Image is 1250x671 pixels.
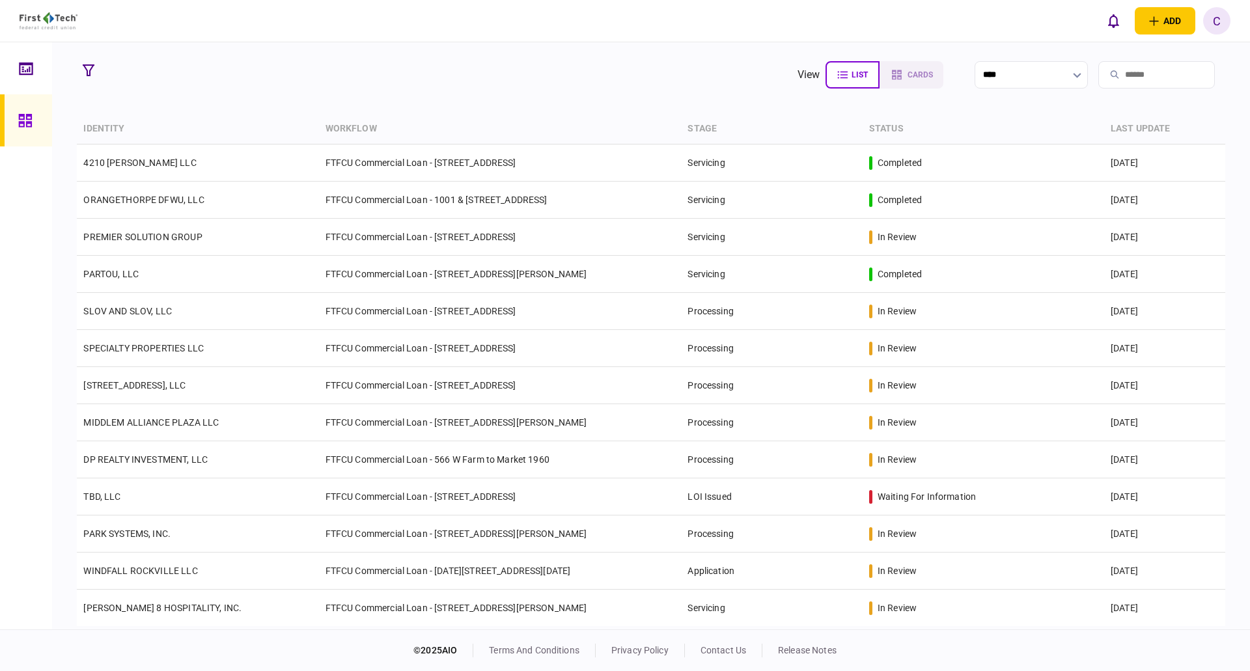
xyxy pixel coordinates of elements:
[319,330,682,367] td: FTFCU Commercial Loan - [STREET_ADDRESS]
[83,232,202,242] a: PREMIER SOLUTION GROUP
[1104,367,1225,404] td: [DATE]
[319,114,682,144] th: workflow
[681,367,862,404] td: Processing
[878,379,917,392] div: in review
[319,219,682,256] td: FTFCU Commercial Loan - [STREET_ADDRESS]
[83,269,139,279] a: PARTOU, LLC
[1104,590,1225,627] td: [DATE]
[83,528,171,539] a: PARK SYSTEMS, INC.
[83,566,197,576] a: WINDFALL ROCKVILLE LLC
[1203,7,1230,34] button: C
[319,182,682,219] td: FTFCU Commercial Loan - 1001 & [STREET_ADDRESS]
[878,305,917,318] div: in review
[1104,404,1225,441] td: [DATE]
[852,70,868,79] span: list
[681,441,862,478] td: Processing
[878,156,922,169] div: completed
[880,61,943,89] button: cards
[1104,256,1225,293] td: [DATE]
[1104,182,1225,219] td: [DATE]
[878,453,917,466] div: in review
[681,219,862,256] td: Servicing
[1104,330,1225,367] td: [DATE]
[1135,7,1195,34] button: open adding identity options
[20,12,77,29] img: client company logo
[878,193,922,206] div: completed
[83,195,204,205] a: ORANGETHORPE DFWU, LLC
[878,527,917,540] div: in review
[83,417,219,428] a: MIDDLEM ALLIANCE PLAZA LLC
[681,478,862,515] td: LOI Issued
[611,645,669,655] a: privacy policy
[319,256,682,293] td: FTFCU Commercial Loan - [STREET_ADDRESS][PERSON_NAME]
[681,293,862,330] td: Processing
[1104,441,1225,478] td: [DATE]
[319,478,682,515] td: FTFCU Commercial Loan - [STREET_ADDRESS]
[681,553,862,590] td: Application
[83,343,204,353] a: SPECIALTY PROPERTIES LLC
[1104,515,1225,553] td: [DATE]
[681,114,862,144] th: stage
[878,342,917,355] div: in review
[1104,144,1225,182] td: [DATE]
[701,645,746,655] a: contact us
[778,645,837,655] a: release notes
[681,590,862,627] td: Servicing
[319,404,682,441] td: FTFCU Commercial Loan - [STREET_ADDRESS][PERSON_NAME]
[83,306,172,316] a: SLOV AND SLOV, LLC
[878,490,976,503] div: waiting for information
[83,491,120,502] a: TBD, LLC
[878,564,917,577] div: in review
[878,230,917,243] div: in review
[83,454,208,465] a: DP REALTY INVESTMENT, LLC
[319,144,682,182] td: FTFCU Commercial Loan - [STREET_ADDRESS]
[878,416,917,429] div: in review
[319,367,682,404] td: FTFCU Commercial Loan - [STREET_ADDRESS]
[1104,478,1225,515] td: [DATE]
[319,590,682,627] td: FTFCU Commercial Loan - [STREET_ADDRESS][PERSON_NAME]
[826,61,880,89] button: list
[681,404,862,441] td: Processing
[1104,114,1225,144] th: last update
[863,114,1104,144] th: status
[83,603,242,613] a: [PERSON_NAME] 8 HOSPITALITY, INC.
[1104,553,1225,590] td: [DATE]
[83,380,186,390] a: [STREET_ADDRESS], LLC
[77,114,318,144] th: identity
[1100,7,1127,34] button: open notifications list
[681,182,862,219] td: Servicing
[681,144,862,182] td: Servicing
[319,441,682,478] td: FTFCU Commercial Loan - 566 W Farm to Market 1960
[83,157,196,168] a: 4210 [PERSON_NAME] LLC
[319,515,682,553] td: FTFCU Commercial Loan - [STREET_ADDRESS][PERSON_NAME]
[489,645,579,655] a: terms and conditions
[681,256,862,293] td: Servicing
[878,267,922,281] div: completed
[1104,219,1225,256] td: [DATE]
[681,330,862,367] td: Processing
[319,293,682,330] td: FTFCU Commercial Loan - [STREET_ADDRESS]
[319,553,682,590] td: FTFCU Commercial Loan - [DATE][STREET_ADDRESS][DATE]
[1104,293,1225,330] td: [DATE]
[413,644,473,657] div: © 2025 AIO
[908,70,933,79] span: cards
[878,601,917,614] div: in review
[681,515,862,553] td: Processing
[798,67,820,83] div: view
